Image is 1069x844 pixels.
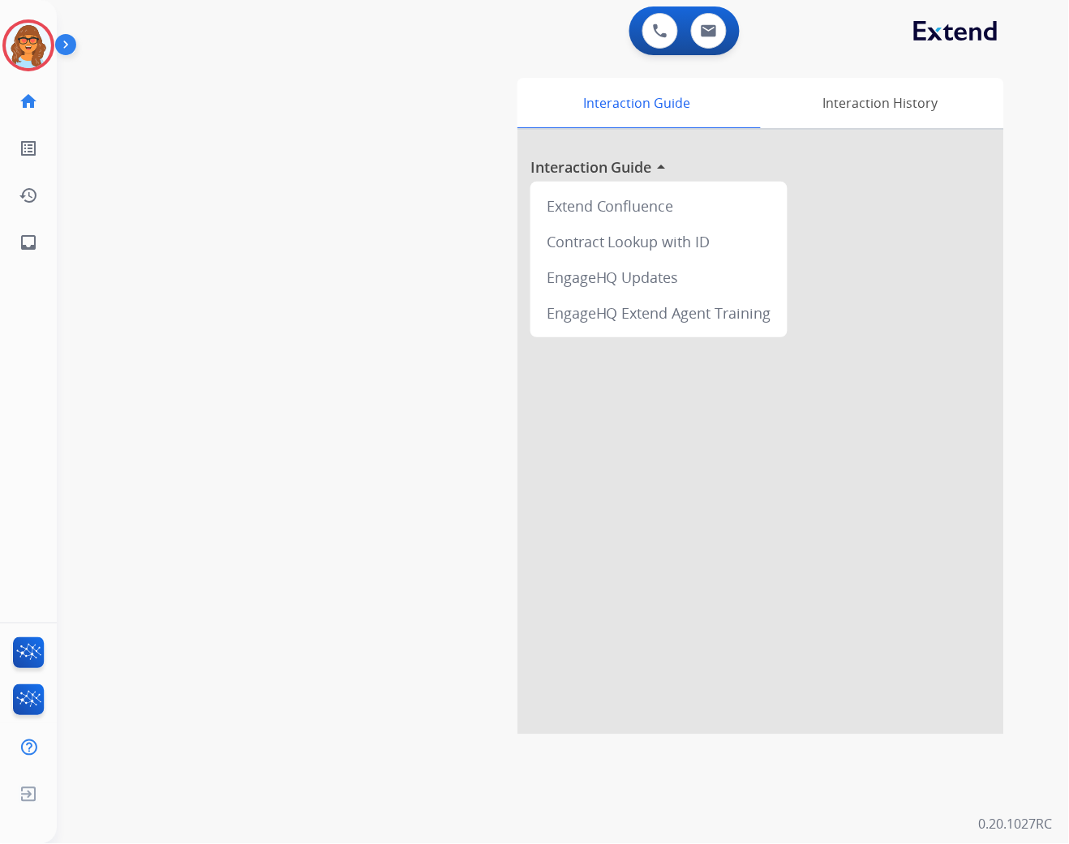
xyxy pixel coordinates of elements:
mat-icon: inbox [19,233,38,252]
div: Contract Lookup with ID [537,224,781,259]
div: Interaction Guide [517,78,757,128]
div: EngageHQ Updates [537,259,781,295]
mat-icon: history [19,186,38,205]
div: Extend Confluence [537,188,781,224]
mat-icon: list_alt [19,139,38,158]
div: Interaction History [757,78,1004,128]
mat-icon: home [19,92,38,111]
img: avatar [6,23,51,68]
p: 0.20.1027RC [979,815,1053,834]
div: EngageHQ Extend Agent Training [537,295,781,331]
